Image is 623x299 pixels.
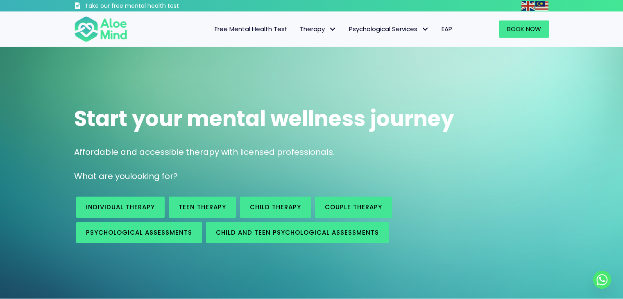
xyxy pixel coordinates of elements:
a: Psychological assessments [76,222,202,243]
a: Child and Teen Psychological assessments [206,222,389,243]
span: Therapy [300,25,337,33]
span: Child and Teen Psychological assessments [216,228,379,237]
a: Child Therapy [240,197,311,218]
span: Book Now [507,25,541,33]
span: Therapy: submenu [327,23,339,35]
nav: Menu [138,20,458,38]
span: looking for? [130,170,178,182]
span: Child Therapy [250,203,301,211]
a: Take our free mental health test [74,2,223,11]
span: Psychological Services: submenu [419,23,431,35]
a: EAP [435,20,458,38]
span: Couple therapy [325,203,382,211]
h3: Take our free mental health test [85,2,223,10]
span: Teen Therapy [179,203,226,211]
span: What are you [74,170,130,182]
a: Psychological ServicesPsychological Services: submenu [343,20,435,38]
a: Individual therapy [76,197,165,218]
span: Psychological Services [349,25,429,33]
img: en [521,1,535,11]
img: ms [535,1,548,11]
a: TherapyTherapy: submenu [294,20,343,38]
span: Psychological assessments [86,228,192,237]
p: Affordable and accessible therapy with licensed professionals. [74,146,549,158]
span: Free Mental Health Test [215,25,288,33]
a: Whatsapp [593,271,611,289]
a: Malay [535,1,549,10]
a: Teen Therapy [169,197,236,218]
a: Book Now [499,20,549,38]
span: EAP [442,25,452,33]
span: Start your mental wellness journey [74,104,454,134]
a: Couple therapy [315,197,392,218]
a: English [521,1,535,10]
a: Free Mental Health Test [208,20,294,38]
img: Aloe mind Logo [74,16,127,43]
span: Individual therapy [86,203,155,211]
